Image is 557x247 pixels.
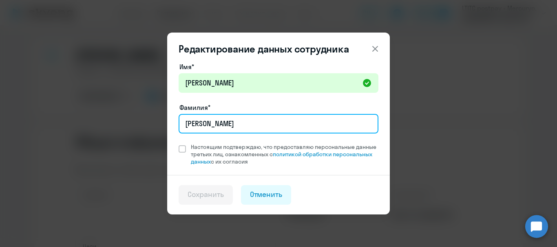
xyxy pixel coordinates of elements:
[241,185,292,205] button: Отменить
[191,143,378,165] span: Настоящим подтверждаю, что предоставляю персональные данные третьих лиц, ознакомленных с с их сог...
[179,185,233,205] button: Сохранить
[191,151,372,165] a: политикой обработки персональных данных
[250,189,283,200] div: Отменить
[167,42,390,55] header: Редактирование данных сотрудника
[179,103,210,112] label: Фамилия*
[188,189,224,200] div: Сохранить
